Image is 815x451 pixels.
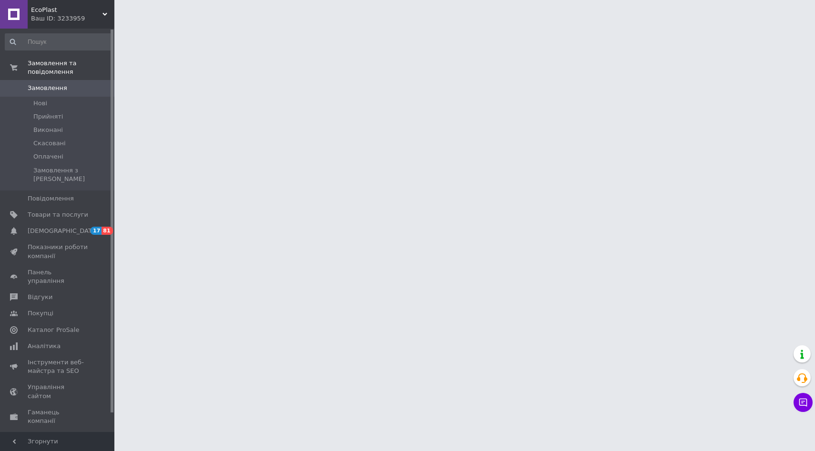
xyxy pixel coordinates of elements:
[28,383,88,400] span: Управління сайтом
[33,126,63,134] span: Виконані
[33,99,47,108] span: Нові
[28,268,88,285] span: Панель управління
[91,227,102,235] span: 17
[28,194,74,203] span: Повідомлення
[28,358,88,375] span: Інструменти веб-майстра та SEO
[28,309,53,318] span: Покупці
[33,166,112,183] span: Замовлення з [PERSON_NAME]
[5,33,112,50] input: Пошук
[28,293,52,301] span: Відгуки
[102,227,112,235] span: 81
[28,210,88,219] span: Товари та послуги
[28,59,114,76] span: Замовлення та повідомлення
[28,342,61,351] span: Аналітика
[28,408,88,425] span: Гаманець компанії
[28,84,67,92] span: Замовлення
[28,326,79,334] span: Каталог ProSale
[28,227,98,235] span: [DEMOGRAPHIC_DATA]
[33,152,63,161] span: Оплачені
[33,139,66,148] span: Скасовані
[33,112,63,121] span: Прийняті
[31,6,102,14] span: EcoPlast
[31,14,114,23] div: Ваш ID: 3233959
[794,393,813,412] button: Чат з покупцем
[28,243,88,260] span: Показники роботи компанії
